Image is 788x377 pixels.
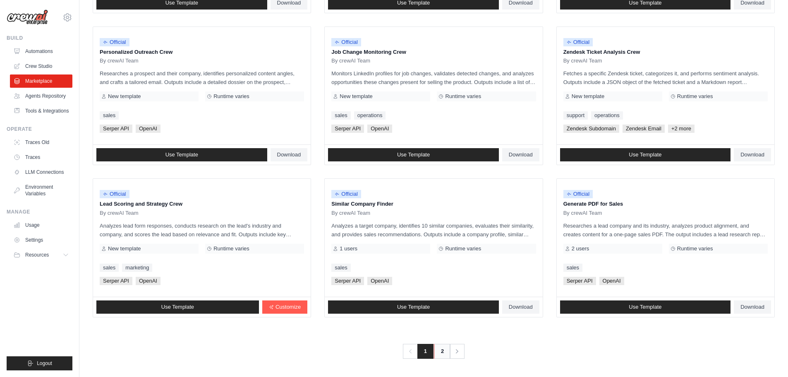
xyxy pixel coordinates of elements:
[100,125,132,133] span: Serper API
[213,245,249,252] span: Runtime varies
[668,125,695,133] span: +2 more
[563,38,593,46] span: Official
[100,58,139,64] span: By crewAI Team
[100,277,132,285] span: Serper API
[629,304,661,310] span: Use Template
[340,245,357,252] span: 1 users
[367,125,392,133] span: OpenAI
[623,125,665,133] span: Zendesk Email
[331,210,370,216] span: By crewAI Team
[563,221,768,239] p: Researches a lead company and its industry, analyzes product alignment, and creates content for a...
[108,93,141,100] span: New template
[100,48,304,56] p: Personalized Outreach Crew
[445,93,481,100] span: Runtime varies
[397,151,430,158] span: Use Template
[10,180,72,200] a: Environment Variables
[10,166,72,179] a: LLM Connections
[328,148,499,161] a: Use Template
[331,190,361,198] span: Official
[10,89,72,103] a: Agents Repository
[331,38,361,46] span: Official
[434,344,450,359] a: 2
[572,245,589,252] span: 2 users
[7,10,48,25] img: Logo
[165,151,198,158] span: Use Template
[563,264,582,272] a: sales
[740,304,764,310] span: Download
[10,136,72,149] a: Traces Old
[563,48,768,56] p: Zendesk Ticket Analysis Crew
[563,277,596,285] span: Serper API
[7,126,72,132] div: Operate
[100,200,304,208] p: Lead Scoring and Strategy Crew
[100,210,139,216] span: By crewAI Team
[331,277,364,285] span: Serper API
[560,148,731,161] a: Use Template
[563,111,588,120] a: support
[677,93,713,100] span: Runtime varies
[271,148,308,161] a: Download
[417,344,434,359] span: 1
[7,209,72,215] div: Manage
[734,148,771,161] a: Download
[331,58,370,64] span: By crewAI Team
[7,356,72,370] button: Logout
[100,111,119,120] a: sales
[740,151,764,158] span: Download
[367,277,392,285] span: OpenAI
[136,277,160,285] span: OpenAI
[328,300,499,314] a: Use Template
[629,151,661,158] span: Use Template
[7,35,72,41] div: Build
[331,69,536,86] p: Monitors LinkedIn profiles for job changes, validates detected changes, and analyzes opportunitie...
[10,104,72,118] a: Tools & Integrations
[331,48,536,56] p: Job Change Monitoring Crew
[563,69,768,86] p: Fetches a specific Zendesk ticket, categorizes it, and performs sentiment analysis. Outputs inclu...
[275,304,301,310] span: Customize
[509,151,533,158] span: Download
[331,111,350,120] a: sales
[262,300,307,314] a: Customize
[96,148,267,161] a: Use Template
[331,264,350,272] a: sales
[572,93,604,100] span: New template
[25,252,49,258] span: Resources
[100,221,304,239] p: Analyzes lead form responses, conducts research on the lead's industry and company, and scores th...
[734,300,771,314] a: Download
[10,45,72,58] a: Automations
[502,148,539,161] a: Download
[108,245,141,252] span: New template
[10,151,72,164] a: Traces
[213,93,249,100] span: Runtime varies
[10,248,72,262] button: Resources
[136,125,160,133] span: OpenAI
[563,190,593,198] span: Official
[331,200,536,208] p: Similar Company Finder
[599,277,624,285] span: OpenAI
[100,38,129,46] span: Official
[161,304,194,310] span: Use Template
[563,58,602,64] span: By crewAI Team
[397,304,430,310] span: Use Template
[354,111,386,120] a: operations
[37,360,52,367] span: Logout
[100,69,304,86] p: Researches a prospect and their company, identifies personalized content angles, and crafts a tai...
[331,125,364,133] span: Serper API
[100,190,129,198] span: Official
[560,300,731,314] a: Use Template
[10,219,72,232] a: Usage
[340,93,372,100] span: New template
[96,300,259,314] a: Use Template
[10,74,72,88] a: Marketplace
[10,60,72,73] a: Crew Studio
[10,233,72,247] a: Settings
[122,264,152,272] a: marketing
[563,125,619,133] span: Zendesk Subdomain
[677,245,713,252] span: Runtime varies
[563,210,602,216] span: By crewAI Team
[277,151,301,158] span: Download
[100,264,119,272] a: sales
[331,221,536,239] p: Analyzes a target company, identifies 10 similar companies, evaluates their similarity, and provi...
[403,344,465,359] nav: Pagination
[563,200,768,208] p: Generate PDF for Sales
